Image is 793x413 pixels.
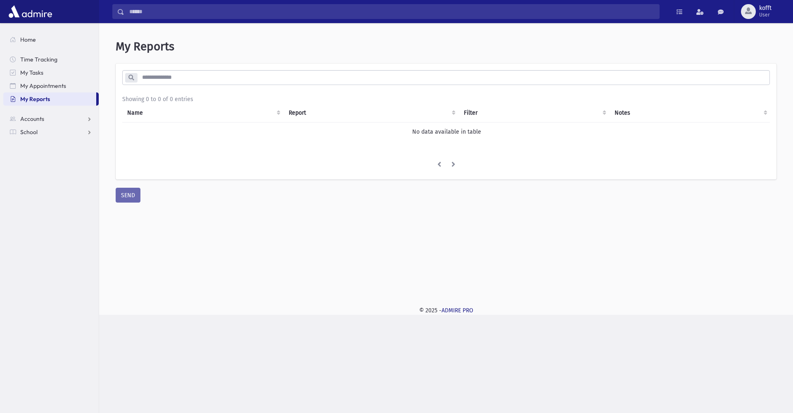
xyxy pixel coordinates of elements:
th: Notes : activate to sort column ascending [610,104,771,123]
a: My Reports [3,92,96,106]
span: My Tasks [20,69,43,76]
span: My Appointments [20,82,66,90]
a: Home [3,33,99,46]
a: Time Tracking [3,53,99,66]
span: Accounts [20,115,44,123]
span: My Reports [116,40,174,53]
img: AdmirePro [7,3,54,20]
a: School [3,125,99,139]
span: School [20,128,38,136]
span: Time Tracking [20,56,57,63]
a: My Tasks [3,66,99,79]
span: My Reports [20,95,50,103]
span: Home [20,36,36,43]
a: My Appointments [3,79,99,92]
a: ADMIRE PRO [442,307,473,314]
th: Filter : activate to sort column ascending [459,104,610,123]
a: Accounts [3,112,99,125]
td: No data available in table [122,122,771,141]
span: kofft [759,5,772,12]
th: Report: activate to sort column ascending [284,104,459,123]
span: User [759,12,772,18]
th: Name: activate to sort column ascending [122,104,284,123]
div: © 2025 - [112,306,780,315]
button: SEND [116,188,140,203]
div: Showing 0 to 0 of 0 entries [122,95,770,104]
input: Search [124,4,659,19]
